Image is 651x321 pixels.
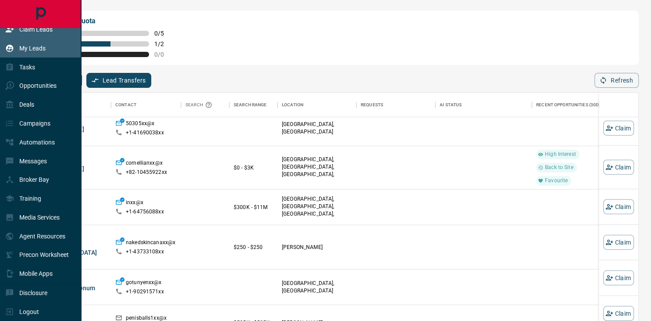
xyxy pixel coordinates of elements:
[541,151,580,158] span: High Interest
[435,93,532,117] div: AI Status
[126,208,164,216] p: +1- 64756088xx
[234,243,273,251] p: $250 - $250
[126,119,154,129] p: 50305xx@x
[282,243,352,251] p: [PERSON_NAME]
[126,288,164,296] p: +1- 90291571xx
[154,40,174,47] span: 1 / 2
[361,93,383,117] div: Requests
[154,51,174,58] span: 0 / 0
[234,203,273,211] p: $300K - $11M
[282,120,352,135] p: [GEOGRAPHIC_DATA], [GEOGRAPHIC_DATA]
[536,93,601,117] div: Recent Opportunities (30d)
[126,238,175,248] p: nakedskincanaxx@x
[185,93,214,117] div: Search
[594,73,639,88] button: Refresh
[603,199,634,214] button: Claim
[32,93,111,117] div: Name
[234,164,273,172] p: $0 - $3K
[111,93,181,117] div: Contact
[126,169,167,176] p: +82- 10455922xx
[440,93,462,117] div: AI Status
[126,159,163,168] p: cornellianxx@x
[277,93,356,117] div: Location
[229,93,277,117] div: Search Range
[282,93,303,117] div: Location
[603,160,634,175] button: Claim
[234,93,267,117] div: Search Range
[126,248,164,256] p: +1- 43733108xx
[541,177,571,184] span: Favourite
[541,164,577,171] span: Back to Site
[154,30,174,37] span: 0 / 5
[603,270,634,285] button: Claim
[86,73,152,88] button: Lead Transfers
[126,129,164,137] p: +1- 41690038xx
[126,198,143,208] p: inxx@x
[603,120,634,135] button: Claim
[115,93,136,117] div: Contact
[603,234,634,249] button: Claim
[282,156,352,186] p: [GEOGRAPHIC_DATA], [GEOGRAPHIC_DATA], [GEOGRAPHIC_DATA], [GEOGRAPHIC_DATA]
[356,93,435,117] div: Requests
[126,278,162,288] p: gotunyenxx@x
[282,195,352,226] p: West Side, North York
[282,279,352,294] p: [GEOGRAPHIC_DATA], [GEOGRAPHIC_DATA]
[47,16,174,26] p: My Daily Quota
[603,306,634,321] button: Claim
[532,93,619,117] div: Recent Opportunities (30d)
